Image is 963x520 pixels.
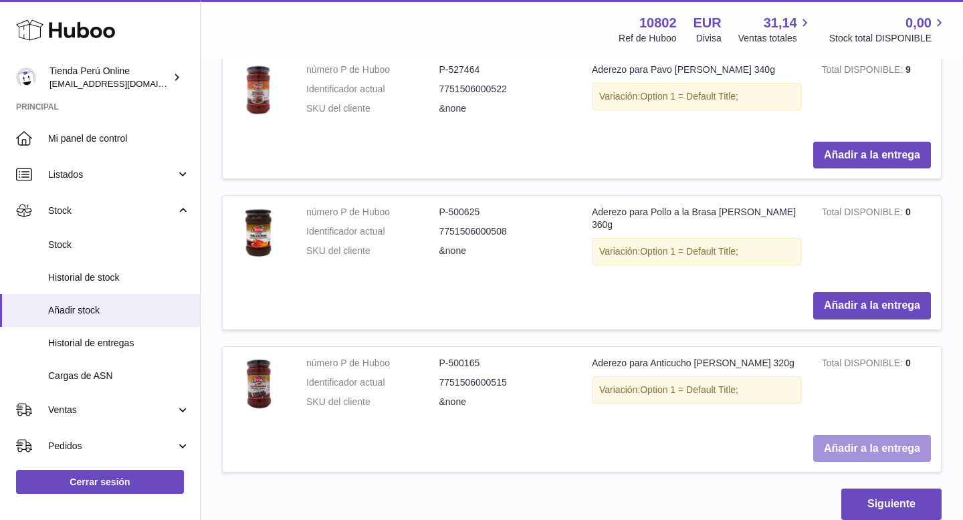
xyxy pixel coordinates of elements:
[439,225,572,238] dd: 7751506000508
[592,83,802,110] div: Variación:
[306,225,439,238] dt: Identificador actual
[306,376,439,389] dt: Identificador actual
[764,14,797,32] span: 31,14
[738,14,813,45] a: 31,14 Ventas totales
[812,53,941,132] td: 9
[48,132,190,145] span: Mi panel de control
[439,396,572,408] dd: &none
[306,396,439,408] dt: SKU del cliente
[48,337,190,350] span: Historial de entregas
[813,435,931,463] button: Añadir a la entrega
[439,102,572,115] dd: &none
[812,347,941,425] td: 0
[49,65,170,90] div: Tienda Perú Online
[640,91,738,102] span: Option 1 = Default Title;
[582,347,812,425] td: Aderezo para Anticucho [PERSON_NAME] 320g
[306,357,439,370] dt: número P de Huboo
[640,246,738,257] span: Option 1 = Default Title;
[233,357,286,410] img: Aderezo para Anticucho Tresa 320g
[829,14,947,45] a: 0,00 Stock total DISPONIBLE
[16,470,184,494] a: Cerrar sesión
[48,304,190,317] span: Añadir stock
[48,370,190,382] span: Cargas de ASN
[439,206,572,219] dd: P-500625
[439,245,572,257] dd: &none
[822,358,905,372] strong: Total DISPONIBLE
[439,63,572,76] dd: P-527464
[49,78,197,89] span: [EMAIL_ADDRESS][DOMAIN_NAME]
[696,32,722,45] div: Divisa
[582,53,812,132] td: Aderezo para Pavo [PERSON_NAME] 340g
[233,206,286,259] img: Aderezo para Pollo a la Brasa Tresa 360g
[639,14,677,32] strong: 10802
[582,196,812,282] td: Aderezo para Pollo a la Brasa [PERSON_NAME] 360g
[619,32,676,45] div: Ref de Huboo
[48,271,190,284] span: Historial de stock
[48,239,190,251] span: Stock
[48,440,176,452] span: Pedidos
[48,168,176,181] span: Listados
[693,14,722,32] strong: EUR
[306,102,439,115] dt: SKU del cliente
[306,83,439,96] dt: Identificador actual
[306,206,439,219] dt: número P de Huboo
[822,64,905,78] strong: Total DISPONIBLE
[640,384,738,395] span: Option 1 = Default Title;
[841,489,942,520] button: Siguiente
[439,83,572,96] dd: 7751506000522
[813,292,931,319] button: Añadir a la entrega
[829,32,947,45] span: Stock total DISPONIBLE
[306,245,439,257] dt: SKU del cliente
[822,207,905,221] strong: Total DISPONIBLE
[813,142,931,169] button: Añadir a la entrega
[812,196,941,282] td: 0
[439,376,572,389] dd: 7751506000515
[592,376,802,404] div: Variación:
[233,63,286,117] img: Aderezo para Pavo Tresa 340g
[439,357,572,370] dd: P-500165
[306,63,439,76] dt: número P de Huboo
[738,32,813,45] span: Ventas totales
[48,404,176,416] span: Ventas
[48,205,176,217] span: Stock
[16,68,36,88] img: contacto@tiendaperuonline.com
[592,238,802,265] div: Variación:
[905,14,932,32] span: 0,00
